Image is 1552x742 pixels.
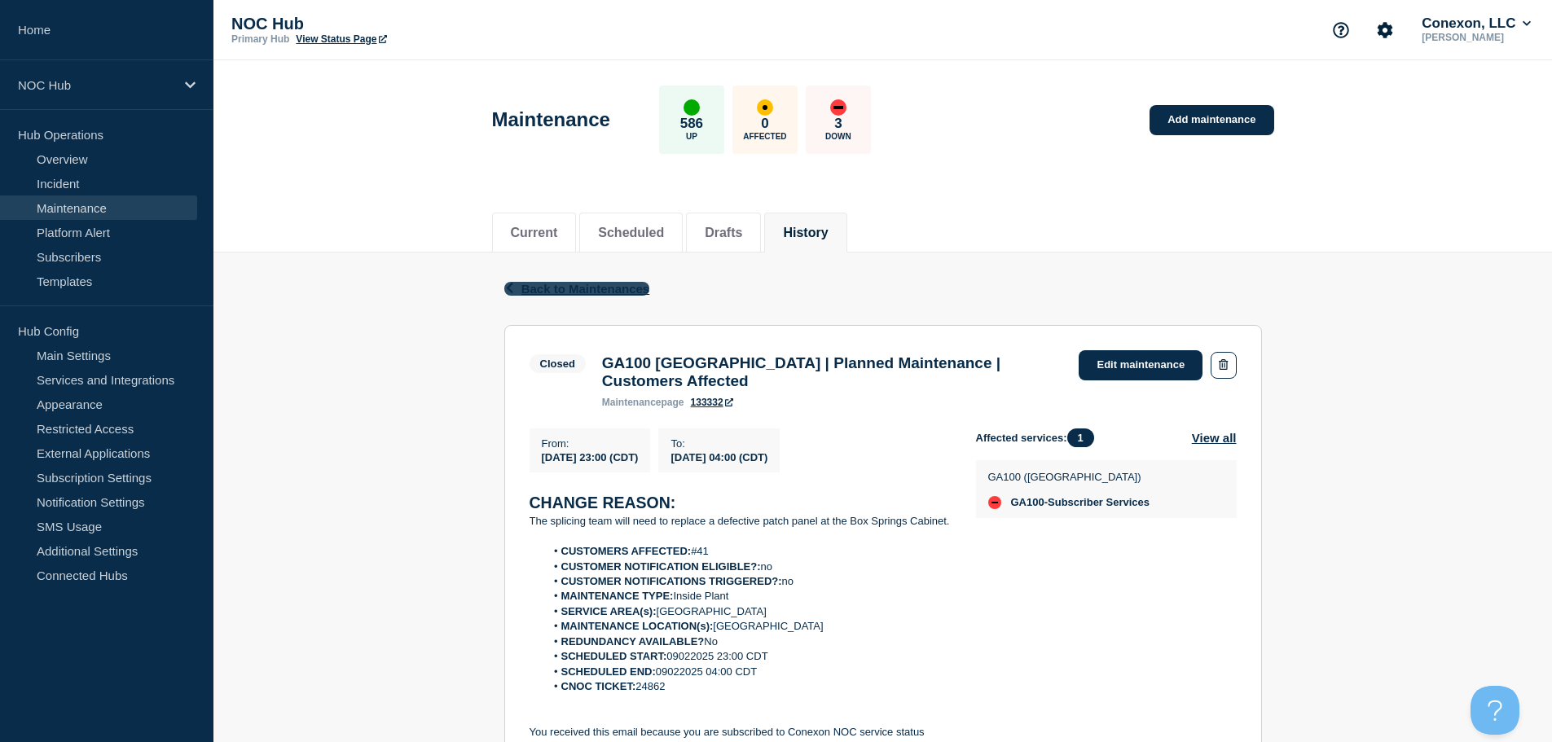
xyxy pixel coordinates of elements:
[670,437,767,450] p: To :
[602,397,662,408] span: maintenance
[231,33,289,45] p: Primary Hub
[976,428,1102,447] span: Affected services:
[561,620,714,632] strong: MAINTENANCE LOCATION(s):
[825,132,851,141] p: Down
[545,649,950,664] li: 09022025 23:00 CDT
[511,226,558,240] button: Current
[545,544,950,559] li: #41
[1471,686,1519,735] iframe: Help Scout Beacon - Open
[561,545,692,557] strong: CUSTOMERS AFFECTED:
[602,354,1063,390] h3: GA100 [GEOGRAPHIC_DATA] | Planned Maintenance | Customers Affected
[561,575,782,587] strong: CUSTOMER NOTIFICATIONS TRIGGERED?:
[686,132,697,141] p: Up
[545,665,950,679] li: 09022025 04:00 CDT
[521,282,650,296] span: Back to Maintenances
[598,226,664,240] button: Scheduled
[1079,350,1202,380] a: Edit maintenance
[1067,428,1094,447] span: 1
[691,397,733,408] a: 133332
[602,397,684,408] p: page
[545,604,950,619] li: [GEOGRAPHIC_DATA]
[761,116,768,132] p: 0
[988,471,1150,483] p: GA100 ([GEOGRAPHIC_DATA])
[530,354,586,373] span: Closed
[680,116,703,132] p: 586
[492,108,610,131] h1: Maintenance
[561,590,674,602] strong: MAINTENANCE TYPE:
[545,589,950,604] li: Inside Plant
[834,116,842,132] p: 3
[705,226,742,240] button: Drafts
[1150,105,1273,135] a: Add maintenance
[1011,496,1150,509] span: GA100-Subscriber Services
[1368,13,1402,47] button: Account settings
[545,619,950,634] li: [GEOGRAPHIC_DATA]
[545,574,950,589] li: no
[545,679,950,694] li: 24862
[542,437,639,450] p: From :
[530,514,950,529] p: The splicing team will need to replace a defective patch panel at the Box Springs Cabinet.
[670,451,767,463] span: [DATE] 04:00 (CDT)
[1418,32,1534,43] p: [PERSON_NAME]
[561,680,636,692] strong: CNOC TICKET:
[1418,15,1534,32] button: Conexon, LLC
[561,650,667,662] strong: SCHEDULED START:
[231,15,557,33] p: NOC Hub
[561,635,705,648] strong: REDUNDANCY AVAILABLE?
[988,496,1001,509] div: down
[545,634,950,649] li: No
[561,605,657,617] strong: SERVICE AREA(s):
[561,560,761,573] strong: CUSTOMER NOTIFICATION ELIGIBLE?:
[830,99,846,116] div: down
[561,665,656,678] strong: SCHEDULED END:
[743,132,786,141] p: Affected
[1192,428,1237,447] button: View all
[684,99,700,116] div: up
[542,451,639,463] span: [DATE] 23:00 (CDT)
[18,78,174,92] p: NOC Hub
[545,560,950,574] li: no
[504,282,650,296] button: Back to Maintenances
[757,99,773,116] div: affected
[296,33,386,45] a: View Status Page
[1324,13,1358,47] button: Support
[530,494,676,511] strong: CHANGE REASON:
[783,226,828,240] button: History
